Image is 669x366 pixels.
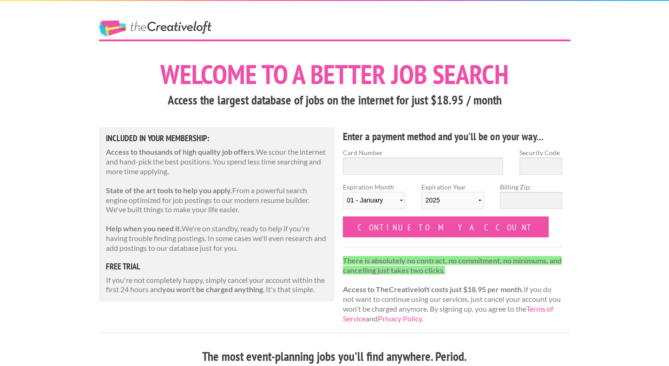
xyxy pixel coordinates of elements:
[343,216,549,237] input: Continue to my account
[343,304,553,323] a: Terms of Service
[343,285,524,294] strong: Access to TheCreativeloft costs just $18.95 per month.
[343,129,563,144] h4: Enter a payment method and you'll be on your way...
[106,275,328,295] p: If you're not completely happy, simply cancel your account within the first 24 hours and . It's t...
[106,147,328,176] p: We scour the internet and hand-pick the best positions. You spend less time searching and more ti...
[421,192,484,209] select: Expiration Year
[162,285,263,294] strong: you won't be charged anything
[343,148,504,157] label: Card Number
[500,182,562,192] label: Billing Zip:
[343,182,405,216] label: Expiration Month
[99,20,211,37] a: The Creative Loft
[343,192,405,209] select: Expiration Month
[519,148,562,157] label: Security Code
[378,314,422,323] a: Privacy Policy
[106,147,256,156] strong: Access to thousands of high quality job offers.
[106,186,328,215] p: From a powerful search engine optimized for job postings to our modern resume builder. We've buil...
[421,182,484,216] label: Expiration Year
[106,134,328,143] h5: Included in Your Membership:
[99,91,571,109] h3: Access the largest database of jobs on the internet for just $18.95 / month
[106,224,328,253] p: We're on standby, ready to help if you're having trouble finding postings. In some cases we'll ev...
[343,256,562,274] strong: There is absolutely no contract, no commitment, no minimums, and cancelling just takes two clicks.
[106,186,232,195] strong: State of the art tools to help you apply.
[106,262,328,271] h5: free trial
[343,256,563,324] p: If you do not want to continue using our services, just cancel your account you won't be charged ...
[106,224,182,233] strong: Help when you need it.
[99,348,571,366] h3: The most event-planning jobs you'll find anywhere. Period.
[99,61,571,88] h1: Welcome to a better job search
